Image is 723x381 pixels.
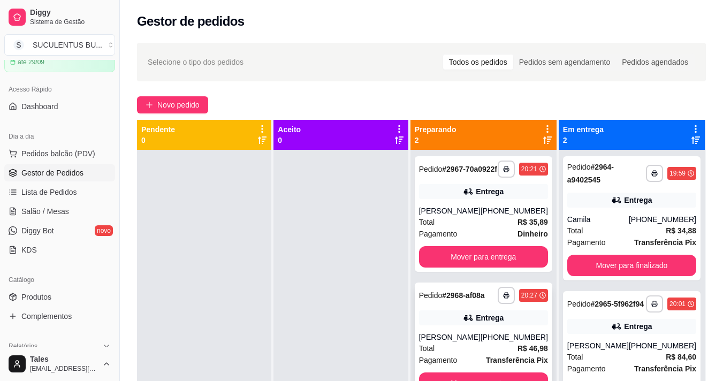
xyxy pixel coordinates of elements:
[419,332,481,342] div: [PERSON_NAME]
[481,205,548,216] div: [PHONE_NUMBER]
[4,288,115,306] a: Produtos
[21,245,37,255] span: KDS
[4,308,115,325] a: Complementos
[4,128,115,145] div: Dia a dia
[21,206,69,217] span: Salão / Mesas
[634,364,696,373] strong: Transferência Pix
[563,135,604,146] p: 2
[666,226,696,235] strong: R$ 34,88
[4,4,115,30] a: DiggySistema de Gestão
[567,163,614,184] strong: # 2964-a9402545
[419,205,481,216] div: [PERSON_NAME]
[141,135,175,146] p: 0
[443,55,513,70] div: Todos os pedidos
[148,56,243,68] span: Selecione o tipo dos pedidos
[419,165,443,173] span: Pedido
[278,135,301,146] p: 0
[481,332,548,342] div: [PHONE_NUMBER]
[30,355,98,364] span: Tales
[442,165,497,173] strong: # 2967-70a0922f
[4,222,115,239] a: Diggy Botnovo
[669,169,686,178] div: 19:59
[567,214,629,225] div: Camila
[666,353,696,361] strong: R$ 84,60
[21,167,83,178] span: Gestor de Pedidos
[567,300,591,308] span: Pedido
[415,124,456,135] p: Preparando
[624,321,652,332] div: Entrega
[567,351,583,363] span: Total
[419,291,443,300] span: Pedido
[669,300,686,308] div: 20:01
[616,55,694,70] div: Pedidos agendados
[21,292,51,302] span: Produtos
[137,96,208,113] button: Novo pedido
[567,237,606,248] span: Pagamento
[4,164,115,181] a: Gestor de Pedidos
[629,340,696,351] div: [PHONE_NUMBER]
[4,241,115,258] a: KDS
[4,351,115,377] button: Tales[EMAIL_ADDRESS][DOMAIN_NAME]
[4,145,115,162] button: Pedidos balcão (PDV)
[137,13,245,30] h2: Gestor de pedidos
[419,342,435,354] span: Total
[18,58,44,66] article: até 29/09
[563,124,604,135] p: Em entrega
[513,55,616,70] div: Pedidos sem agendamento
[476,186,504,197] div: Entrega
[521,165,537,173] div: 20:21
[21,101,58,112] span: Dashboard
[517,218,548,226] strong: R$ 35,89
[590,300,644,308] strong: # 2965-5f962f94
[9,342,37,350] span: Relatórios
[21,187,77,197] span: Lista de Pedidos
[567,363,606,375] span: Pagamento
[278,124,301,135] p: Aceito
[442,291,484,300] strong: # 2968-af08a
[21,225,54,236] span: Diggy Bot
[4,98,115,115] a: Dashboard
[13,40,24,50] span: S
[4,203,115,220] a: Salão / Mesas
[30,18,111,26] span: Sistema de Gestão
[4,184,115,201] a: Lista de Pedidos
[476,313,504,323] div: Entrega
[419,354,458,366] span: Pagamento
[629,214,696,225] div: [PHONE_NUMBER]
[146,101,153,109] span: plus
[486,356,548,364] strong: Transferência Pix
[517,230,548,238] strong: Dinheiro
[21,311,72,322] span: Complementos
[21,148,95,159] span: Pedidos balcão (PDV)
[419,228,458,240] span: Pagamento
[141,124,175,135] p: Pendente
[567,255,696,276] button: Mover para finalizado
[4,271,115,288] div: Catálogo
[4,81,115,98] div: Acesso Rápido
[567,340,629,351] div: [PERSON_NAME]
[157,99,200,111] span: Novo pedido
[419,246,548,268] button: Mover para entrega
[567,163,591,171] span: Pedido
[30,364,98,373] span: [EMAIL_ADDRESS][DOMAIN_NAME]
[415,135,456,146] p: 2
[517,344,548,353] strong: R$ 46,98
[624,195,652,205] div: Entrega
[634,238,696,247] strong: Transferência Pix
[521,291,537,300] div: 20:27
[419,216,435,228] span: Total
[30,8,111,18] span: Diggy
[4,34,115,56] button: Select a team
[567,225,583,237] span: Total
[33,40,102,50] div: SUCULENTUS BU ...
